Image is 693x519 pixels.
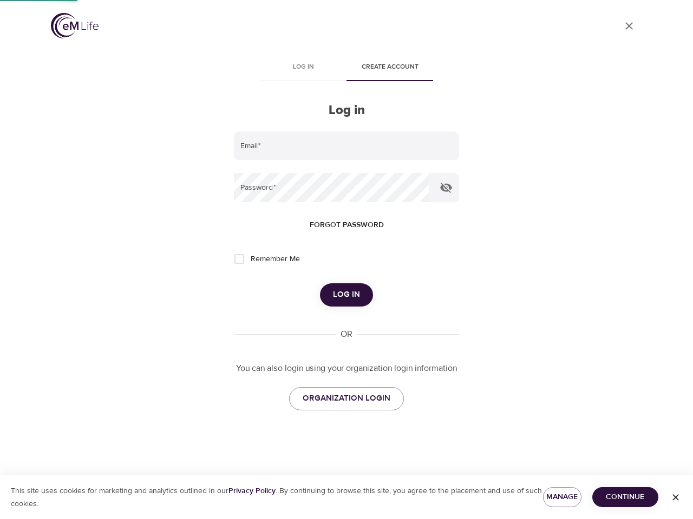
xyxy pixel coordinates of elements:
[266,62,340,73] span: Log in
[303,391,390,405] span: ORGANIZATION LOGIN
[251,254,300,265] span: Remember Me
[336,328,357,341] div: OR
[616,13,642,39] a: close
[234,55,459,81] div: disabled tabs example
[51,13,99,38] img: logo
[228,486,276,496] a: Privacy Policy
[234,103,459,118] h2: Log in
[289,387,404,410] a: ORGANIZATION LOGIN
[601,490,650,504] span: Continue
[333,288,360,302] span: Log in
[592,487,658,507] button: Continue
[305,215,388,235] button: Forgot password
[310,218,384,232] span: Forgot password
[543,487,581,507] button: Manage
[320,283,373,306] button: Log in
[353,62,427,73] span: Create account
[552,490,573,504] span: Manage
[234,362,459,375] p: You can also login using your organization login information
